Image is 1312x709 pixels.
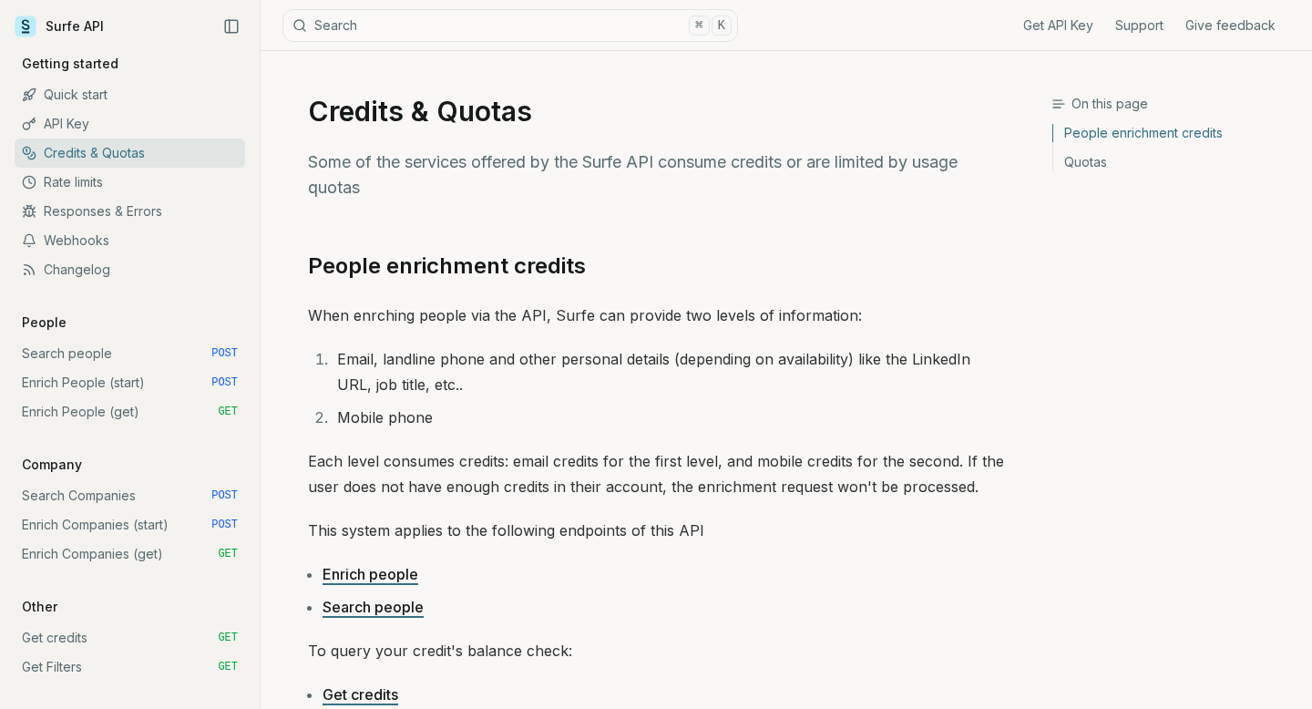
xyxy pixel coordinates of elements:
[15,109,245,139] a: API Key
[15,255,245,284] a: Changelog
[211,488,238,503] span: POST
[15,80,245,109] a: Quick start
[712,15,732,36] kbd: K
[15,510,245,539] a: Enrich Companies (start) POST
[218,13,245,40] button: Collapse Sidebar
[15,339,245,368] a: Search people POST
[689,15,709,36] kbd: ⌘
[15,456,89,474] p: Company
[15,139,245,168] a: Credits & Quotas
[15,197,245,226] a: Responses & Errors
[15,598,65,616] p: Other
[1115,16,1163,35] a: Support
[1053,148,1297,171] a: Quotas
[308,149,1004,200] p: Some of the services offered by the Surfe API consume credits or are limited by usage quotas
[308,448,1004,499] p: Each level consumes credits: email credits for the first level, and mobile credits for the second...
[323,598,424,616] a: Search people
[308,518,1004,543] p: This system applies to the following endpoints of this API
[15,313,74,332] p: People
[332,346,1004,397] li: Email, landline phone and other personal details (depending on availability) like the LinkedIn UR...
[15,226,245,255] a: Webhooks
[1185,16,1276,35] a: Give feedback
[15,652,245,682] a: Get Filters GET
[218,660,238,674] span: GET
[15,168,245,197] a: Rate limits
[332,405,1004,430] li: Mobile phone
[15,623,245,652] a: Get credits GET
[323,685,398,704] a: Get credits
[1053,124,1297,148] a: People enrichment credits
[218,405,238,419] span: GET
[15,539,245,569] a: Enrich Companies (get) GET
[211,518,238,532] span: POST
[308,252,586,281] a: People enrichment credits
[15,368,245,397] a: Enrich People (start) POST
[15,481,245,510] a: Search Companies POST
[15,397,245,426] a: Enrich People (get) GET
[15,55,126,73] p: Getting started
[308,95,1004,128] h1: Credits & Quotas
[15,13,104,40] a: Surfe API
[218,547,238,561] span: GET
[1051,95,1297,113] h3: On this page
[211,375,238,390] span: POST
[1023,16,1093,35] a: Get API Key
[308,303,1004,328] p: When enrching people via the API, Surfe can provide two levels of information:
[308,638,1004,663] p: To query your credit's balance check:
[211,346,238,361] span: POST
[218,631,238,645] span: GET
[323,565,418,583] a: Enrich people
[282,9,738,42] button: Search⌘K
